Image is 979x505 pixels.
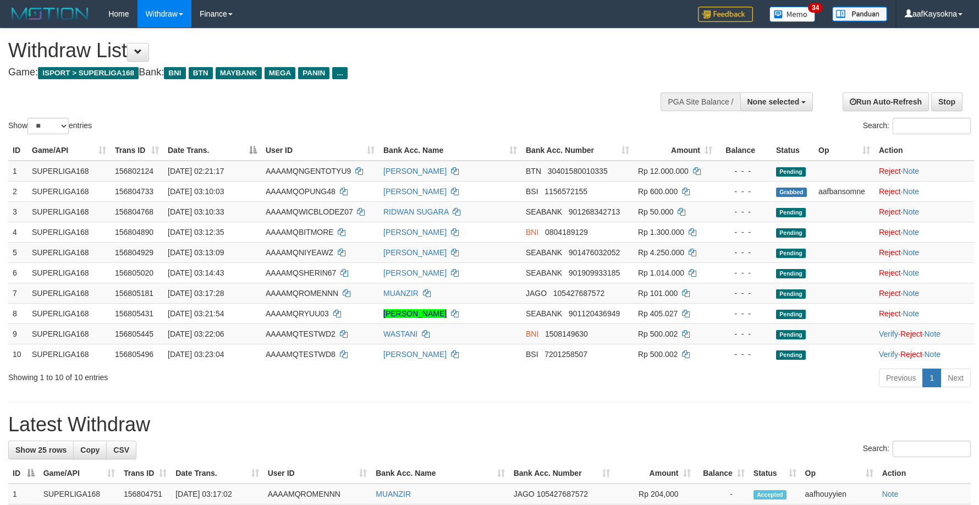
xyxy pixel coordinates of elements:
span: [DATE] 03:21:54 [168,309,224,318]
th: Bank Acc. Number: activate to sort column ascending [521,140,634,161]
th: Game/API: activate to sort column ascending [39,463,119,484]
span: SEABANK [526,309,562,318]
a: Verify [879,330,898,338]
span: Pending [776,289,806,299]
th: Game/API: activate to sort column ascending [28,140,111,161]
span: 156805496 [115,350,153,359]
td: 1 [8,161,28,182]
td: AAAAMQROMENNN [263,484,372,504]
img: panduan.png [832,7,887,21]
td: SUPERLIGA168 [28,323,111,344]
span: Pending [776,249,806,258]
td: 10 [8,344,28,364]
td: 6 [8,262,28,283]
td: · · [875,344,974,364]
span: [DATE] 03:10:03 [168,187,224,196]
a: Note [903,289,920,298]
span: [DATE] 03:10:33 [168,207,224,216]
th: Op: activate to sort column ascending [814,140,875,161]
a: WASTANI [383,330,417,338]
span: 156802124 [115,167,153,175]
th: Action [875,140,974,161]
span: 34 [808,3,823,13]
span: Copy 0804189129 to clipboard [545,228,588,237]
span: Copy 7201258507 to clipboard [544,350,587,359]
span: Copy 105427687572 to clipboard [537,490,588,498]
td: 2 [8,181,28,201]
td: Rp 204,000 [614,484,695,504]
span: Copy 901476032052 to clipboard [569,248,620,257]
td: · · [875,323,974,344]
span: Show 25 rows [15,446,67,454]
th: Balance: activate to sort column ascending [695,463,749,484]
td: 9 [8,323,28,344]
a: Reject [879,207,901,216]
a: Note [882,490,899,498]
img: Feedback.jpg [698,7,753,22]
label: Show entries [8,118,92,134]
a: Reject [879,289,901,298]
span: AAAAMQOPUNG48 [266,187,335,196]
th: Bank Acc. Name: activate to sort column ascending [371,463,509,484]
span: Rp 12.000.000 [638,167,689,175]
a: Reject [900,330,922,338]
span: Pending [776,310,806,319]
a: [PERSON_NAME] [383,248,447,257]
span: SEABANK [526,268,562,277]
span: Rp 600.000 [638,187,678,196]
td: 4 [8,222,28,242]
td: · [875,201,974,222]
span: PANIN [298,67,329,79]
td: aafhouyyien [801,484,878,504]
a: Stop [931,92,963,111]
span: MAYBANK [216,67,262,79]
a: CSV [106,441,136,459]
td: 8 [8,303,28,323]
th: Bank Acc. Name: activate to sort column ascending [379,140,521,161]
div: - - - [721,166,767,177]
a: Run Auto-Refresh [843,92,929,111]
span: BNI [164,67,185,79]
img: MOTION_logo.png [8,6,92,22]
td: · [875,181,974,201]
td: · [875,161,974,182]
span: AAAAMQNIYEAWZ [266,248,333,257]
a: 1 [922,369,941,387]
span: Rp 4.250.000 [638,248,684,257]
span: Pending [776,208,806,217]
div: - - - [721,227,767,238]
span: [DATE] 03:22:06 [168,330,224,338]
td: 5 [8,242,28,262]
span: Rp 500.002 [638,330,678,338]
span: AAAAMQTESTWD8 [266,350,335,359]
div: - - - [721,308,767,319]
a: [PERSON_NAME] [383,187,447,196]
a: [PERSON_NAME] [383,228,447,237]
a: Note [903,248,920,257]
span: Rp 1.014.000 [638,268,684,277]
td: 156804751 [119,484,171,504]
span: AAAAMQRYUU03 [266,309,329,318]
div: - - - [721,349,767,360]
input: Search: [893,441,971,457]
span: Rp 101.000 [638,289,678,298]
div: - - - [721,267,767,278]
a: Show 25 rows [8,441,74,459]
span: SEABANK [526,207,562,216]
span: Copy 1508149630 to clipboard [545,330,588,338]
th: Status [772,140,814,161]
label: Search: [863,441,971,457]
span: Grabbed [776,188,807,197]
span: 156804929 [115,248,153,257]
h1: Withdraw List [8,40,642,62]
span: Pending [776,228,806,238]
th: Bank Acc. Number: activate to sort column ascending [509,463,615,484]
td: SUPERLIGA168 [28,283,111,303]
img: Button%20Memo.svg [769,7,816,22]
span: CSV [113,446,129,454]
a: Note [903,187,920,196]
span: BTN [526,167,541,175]
td: SUPERLIGA168 [28,242,111,262]
a: Note [903,167,920,175]
span: JAGO [514,490,535,498]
